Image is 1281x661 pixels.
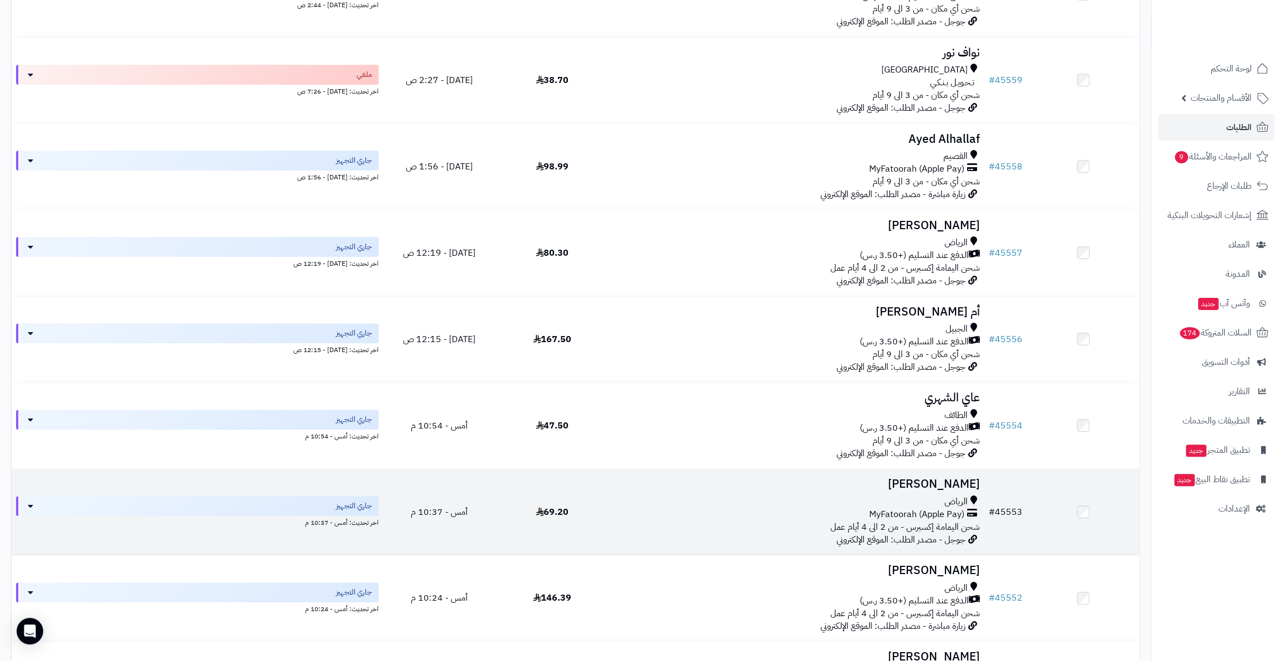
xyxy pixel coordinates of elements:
[406,160,473,173] span: [DATE] - 1:56 ص
[836,101,965,115] span: جوجل - مصدر الطلب: الموقع الإلكتروني
[16,430,379,441] div: اخر تحديث: أمس - 10:54 م
[336,587,372,598] span: جاري التجهيز
[16,343,379,355] div: اخر تحديث: [DATE] - 12:15 ص
[1186,445,1206,457] span: جديد
[872,348,979,361] span: شحن أي مكان - من 3 الى 9 أيام
[872,89,979,102] span: شحن أي مكان - من 3 الى 9 أيام
[988,419,1022,432] a: #45554
[859,335,968,348] span: الدفع عند التسليم (+3.50 ر.س)
[536,74,569,87] span: 38.70
[613,306,979,318] h3: أم [PERSON_NAME]
[17,618,43,644] div: Open Intercom Messenger
[836,447,965,460] span: جوجل - مصدر الطلب: الموقع الإلكتروني
[1175,151,1188,163] span: 9
[1228,237,1250,252] span: العملاء
[1191,90,1252,106] span: الأقسام والمنتجات
[988,333,1022,346] a: #45556
[336,155,372,166] span: جاري التجهيز
[988,74,994,87] span: #
[357,69,372,80] span: ملغي
[613,133,979,146] h3: Ayed Alhallaf
[988,591,1022,605] a: #45552
[944,236,967,249] span: الرياض
[1174,149,1252,164] span: المراجعات والأسئلة
[820,188,965,201] span: زيارة مباشرة - مصدر الطلب: الموقع الإلكتروني
[1158,466,1274,493] a: تطبيق نقاط البيعجديد
[881,64,967,76] span: [GEOGRAPHIC_DATA]
[820,619,965,633] span: زيارة مباشرة - مصدر الطلب: الموقع الإلكتروني
[988,333,994,346] span: #
[944,409,967,422] span: الطائف
[16,171,379,182] div: اخر تحديث: [DATE] - 1:56 ص
[1229,384,1250,399] span: التقارير
[613,47,979,59] h3: نواف نور
[536,160,569,173] span: 98.99
[336,500,372,512] span: جاري التجهيز
[1158,437,1274,463] a: تطبيق المتجرجديد
[872,175,979,188] span: شحن أي مكان - من 3 الى 9 أيام
[872,2,979,16] span: شحن أي مكان - من 3 الى 9 أيام
[945,323,967,335] span: الجبيل
[1185,442,1250,458] span: تطبيق المتجر
[16,602,379,614] div: اخر تحديث: أمس - 10:24 م
[1179,325,1252,340] span: السلات المتروكة
[1207,178,1252,194] span: طلبات الإرجاع
[1226,266,1250,282] span: المدونة
[1168,208,1252,223] span: إشعارات التحويلات البنكية
[1158,114,1274,141] a: الطلبات
[988,246,994,260] span: #
[16,257,379,268] div: اخر تحديث: [DATE] - 12:19 ص
[336,414,372,425] span: جاري التجهيز
[943,150,967,163] span: القصيم
[929,76,974,89] span: تـحـويـل بـنـكـي
[613,391,979,404] h3: عاي الشهري
[536,246,569,260] span: 80.30
[1158,378,1274,405] a: التقارير
[613,478,979,490] h3: [PERSON_NAME]
[988,505,994,519] span: #
[1202,354,1250,370] span: أدوات التسويق
[411,419,468,432] span: أمس - 10:54 م
[944,495,967,508] span: الرياض
[403,246,476,260] span: [DATE] - 12:19 ص
[613,564,979,577] h3: [PERSON_NAME]
[988,74,1022,87] a: #45559
[859,249,968,262] span: الدفع عند التسليم (+3.50 ر.س)
[1211,61,1252,76] span: لوحة التحكم
[1218,501,1250,517] span: الإعدادات
[1206,31,1270,54] img: logo-2.png
[988,246,1022,260] a: #45557
[988,160,994,173] span: #
[406,74,473,87] span: [DATE] - 2:27 ص
[1158,173,1274,199] a: طلبات الإرجاع
[836,15,965,28] span: جوجل - مصدر الطلب: الموقع الإلكتروني
[1158,495,1274,522] a: الإعدادات
[1158,143,1274,170] a: المراجعات والأسئلة9
[1226,120,1252,135] span: الطلبات
[836,533,965,546] span: جوجل - مصدر الطلب: الموقع الإلكتروني
[536,419,569,432] span: 47.50
[1174,474,1195,486] span: جديد
[336,328,372,339] span: جاري التجهيز
[830,607,979,620] span: شحن اليمامة إكسبرس - من 2 الى 4 أيام عمل
[411,505,468,519] span: أمس - 10:37 م
[836,360,965,374] span: جوجل - مصدر الطلب: الموقع الإلكتروني
[1158,349,1274,375] a: أدوات التسويق
[1158,290,1274,317] a: وآتس آبجديد
[869,163,964,175] span: MyFatoorah (Apple Pay)
[1173,472,1250,487] span: تطبيق نقاط البيع
[411,591,468,605] span: أمس - 10:24 م
[836,274,965,287] span: جوجل - مصدر الطلب: الموقع الإلكتروني
[1158,407,1274,434] a: التطبيقات والخدمات
[536,505,569,519] span: 69.20
[944,582,967,595] span: الرياض
[1158,261,1274,287] a: المدونة
[1180,327,1200,339] span: 174
[872,434,979,447] span: شحن أي مكان - من 3 الى 9 أيام
[336,241,372,252] span: جاري التجهيز
[613,219,979,232] h3: [PERSON_NAME]
[533,333,571,346] span: 167.50
[988,419,994,432] span: #
[403,333,476,346] span: [DATE] - 12:15 ص
[988,591,994,605] span: #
